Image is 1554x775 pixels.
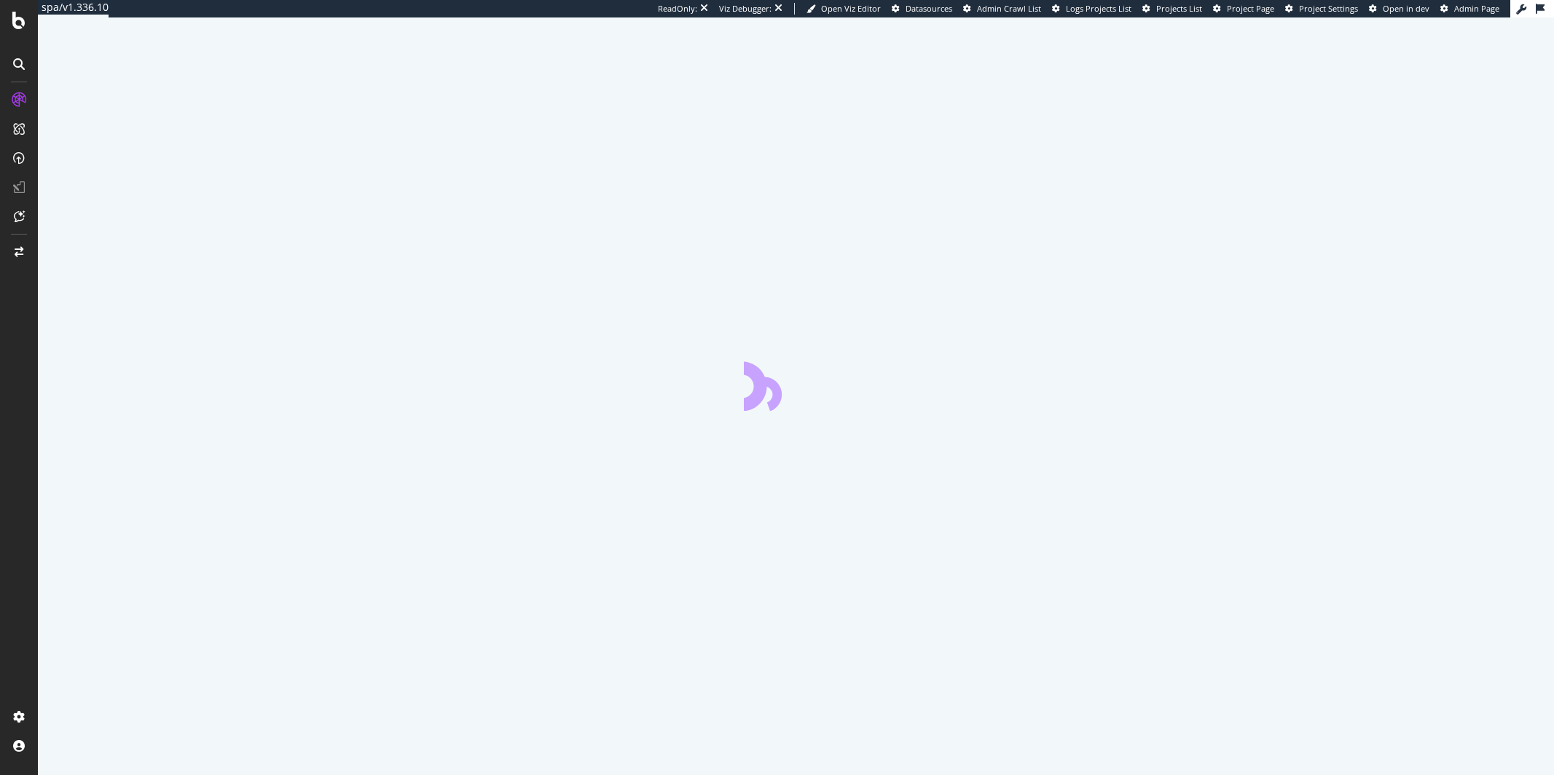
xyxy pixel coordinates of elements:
[1227,3,1274,14] span: Project Page
[906,3,952,14] span: Datasources
[1142,3,1202,15] a: Projects List
[658,3,697,15] div: ReadOnly:
[1285,3,1358,15] a: Project Settings
[1383,3,1429,14] span: Open in dev
[1213,3,1274,15] a: Project Page
[1066,3,1131,14] span: Logs Projects List
[977,3,1041,14] span: Admin Crawl List
[1299,3,1358,14] span: Project Settings
[1052,3,1131,15] a: Logs Projects List
[1440,3,1499,15] a: Admin Page
[892,3,952,15] a: Datasources
[821,3,881,14] span: Open Viz Editor
[963,3,1041,15] a: Admin Crawl List
[807,3,881,15] a: Open Viz Editor
[1454,3,1499,14] span: Admin Page
[744,358,849,411] div: animation
[719,3,772,15] div: Viz Debugger:
[1156,3,1202,14] span: Projects List
[1369,3,1429,15] a: Open in dev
